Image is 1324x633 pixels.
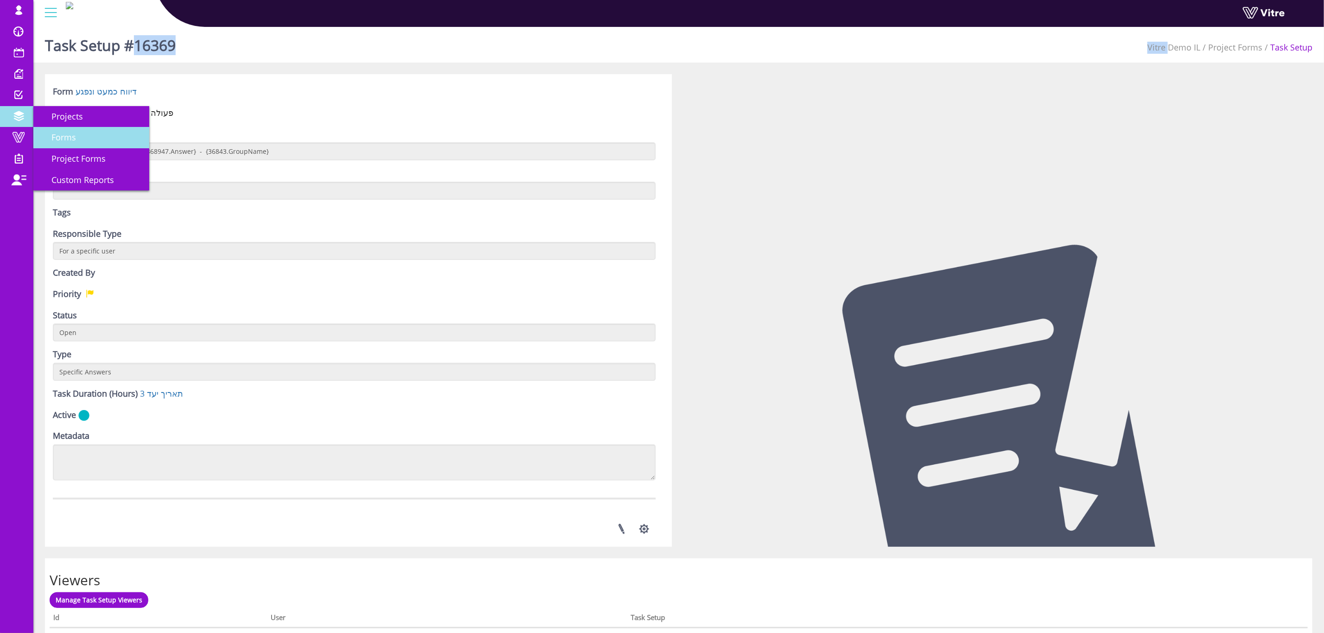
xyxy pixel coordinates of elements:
[33,148,149,170] a: Project Forms
[40,174,114,185] span: Custom Reports
[140,388,183,399] a: 3 תאריך יעד
[53,86,73,98] label: Form
[45,23,176,63] h1: Task Setup #16369
[53,267,95,279] label: Created By
[53,409,76,421] label: Active
[53,348,71,361] label: Type
[1147,42,1200,53] a: Vitre Demo IL
[53,388,138,400] label: Task Duration (Hours)
[40,153,106,164] span: Project Forms
[267,610,627,628] th: User
[1208,42,1262,53] a: Project Forms
[53,310,77,322] label: Status
[56,595,142,604] span: Manage Task Setup Viewers
[33,170,149,191] a: Custom Reports
[53,288,81,300] label: Priority
[627,610,1308,628] th: Task Setup
[78,410,89,421] img: yes
[50,610,267,628] th: Id
[40,132,76,143] span: Forms
[66,2,73,9] img: Logo-Web.png
[53,228,121,240] label: Responsible Type
[76,86,137,97] a: דיווח כמעט ונפגע
[50,592,148,608] a: Manage Task Setup Viewers
[33,106,149,127] a: Projects
[53,430,89,442] label: Metadata
[40,111,83,122] span: Projects
[53,207,71,219] label: Tags
[33,127,149,148] a: Forms
[1262,42,1312,54] li: Task Setup
[50,572,1308,588] h2: Viewers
